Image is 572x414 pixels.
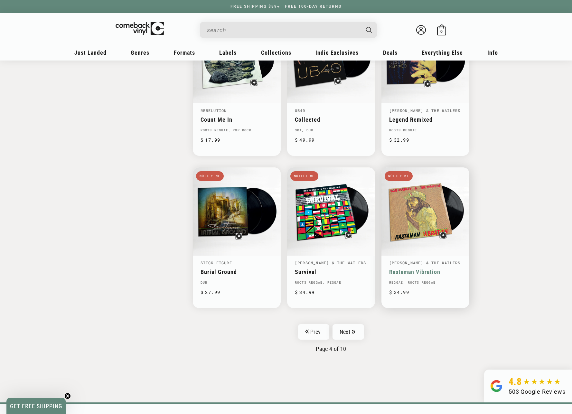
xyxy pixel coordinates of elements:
[74,49,107,56] span: Just Landed
[509,376,522,387] span: 4.8
[383,49,398,56] span: Deals
[201,268,273,275] a: Burial Ground
[261,49,291,56] span: Collections
[131,49,149,56] span: Genres
[315,49,359,56] span: Indie Exclusives
[389,108,460,113] a: [PERSON_NAME] & The Wailers
[295,116,367,123] a: Collected
[440,29,443,34] span: 0
[295,260,366,265] a: [PERSON_NAME] & The Wailers
[201,260,232,265] a: Stick Figure
[174,49,195,56] span: Formats
[389,268,462,275] a: Rastaman Vibration
[422,49,463,56] span: Everything Else
[295,268,367,275] a: Survival
[207,24,360,37] input: When autocomplete results are available use up and down arrows to review and enter to select
[6,398,66,414] div: GET FREE SHIPPINGClose teaser
[333,324,364,340] a: Next
[523,379,560,385] img: star5.svg
[64,393,71,399] button: Close teaser
[389,116,462,123] a: Legend Remixed
[219,49,237,56] span: Labels
[224,4,348,9] a: FREE SHIPPING $89+ | FREE 100-DAY RETURNS
[484,370,572,402] a: 4.8 503 Google Reviews
[298,324,329,340] a: Prev
[295,108,305,113] a: UB40
[509,387,566,396] div: 503 Google Reviews
[200,22,377,38] div: Search
[201,116,273,123] a: Count Me In
[201,108,227,113] a: Rebelution
[487,49,498,56] span: Info
[360,22,378,38] button: Search
[389,260,460,265] a: [PERSON_NAME] & The Wailers
[193,345,470,352] p: Page 4 of 10
[491,376,502,396] img: Group.svg
[10,403,62,409] span: GET FREE SHIPPING
[193,324,470,352] nav: Pagination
